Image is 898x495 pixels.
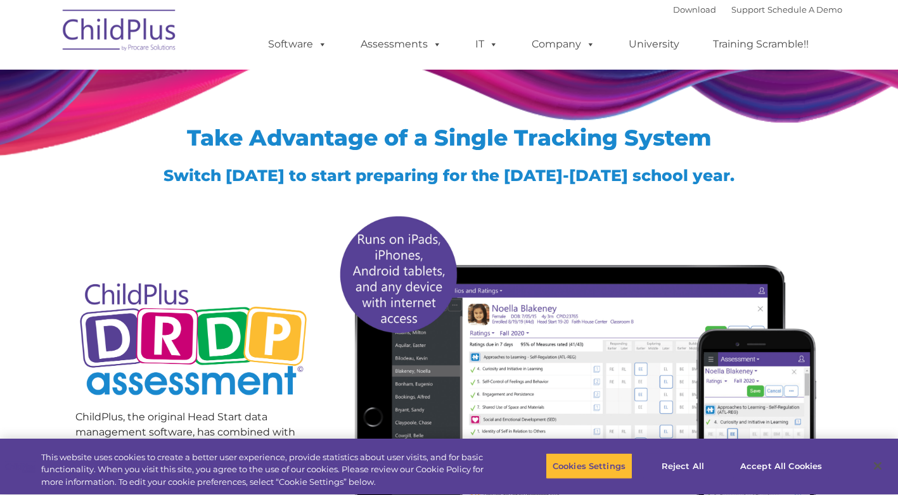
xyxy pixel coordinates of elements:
a: Company [519,32,608,57]
a: Support [731,4,765,15]
font: | [673,4,842,15]
button: Close [864,452,892,480]
div: This website uses cookies to create a better user experience, provide statistics about user visit... [41,451,494,489]
a: Download [673,4,716,15]
a: Assessments [348,32,454,57]
span: Switch [DATE] to start preparing for the [DATE]-[DATE] school year. [164,166,734,185]
button: Reject All [643,453,722,479]
span: Take Advantage of a Single Tracking System [187,124,712,151]
a: University [616,32,692,57]
span: ChildPlus, the original Head Start data management software, has combined with the nationally-ren... [75,411,295,484]
a: IT [463,32,511,57]
a: Training Scramble!! [700,32,821,57]
a: Schedule A Demo [767,4,842,15]
img: Copyright - DRDP Logo [75,269,312,413]
img: ChildPlus by Procare Solutions [56,1,183,64]
button: Cookies Settings [546,453,632,479]
button: Accept All Cookies [733,453,829,479]
a: Software [255,32,340,57]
